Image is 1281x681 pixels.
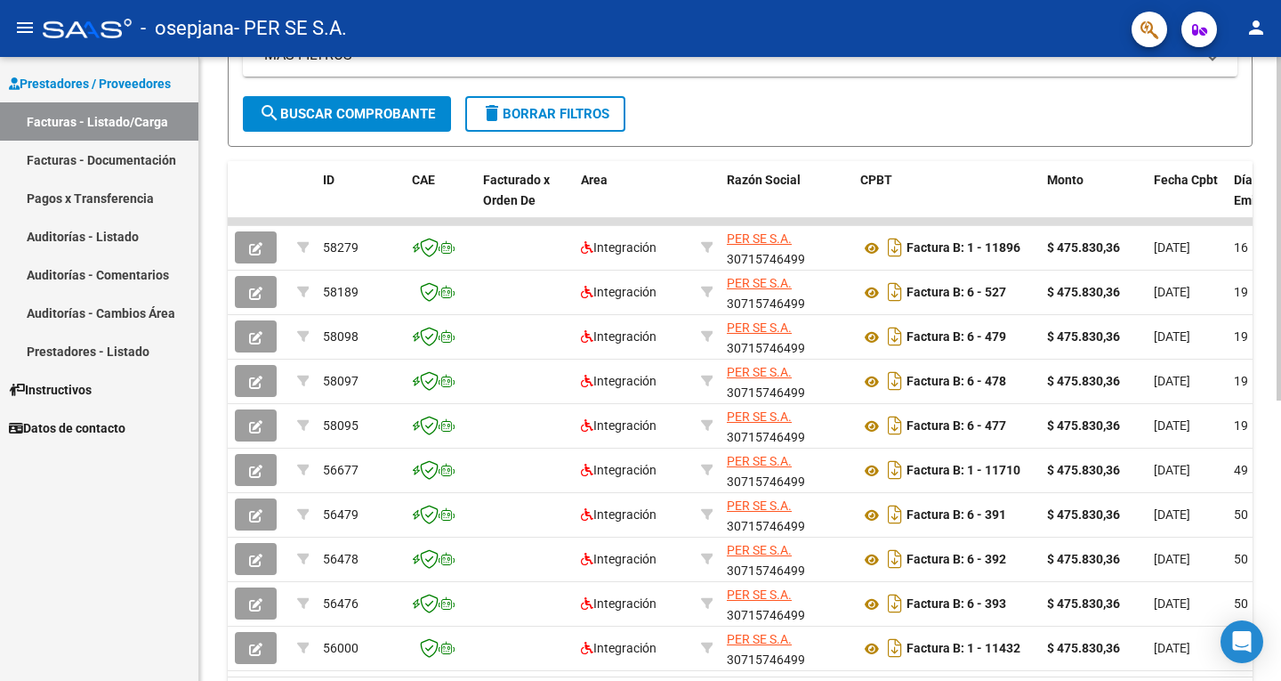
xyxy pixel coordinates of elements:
[323,463,359,477] span: 56677
[1221,620,1263,663] div: Open Intercom Messenger
[1234,374,1248,388] span: 19
[727,540,846,578] div: 30715746499
[323,374,359,388] span: 58097
[906,464,1020,478] strong: Factura B: 1 - 11710
[1234,552,1248,566] span: 50
[1047,507,1120,522] strong: $ 475.830,36
[323,418,359,433] span: 58095
[1154,374,1190,388] span: [DATE]
[259,106,435,122] span: Buscar Comprobante
[727,365,792,379] span: PER SE S.A.
[1154,173,1218,187] span: Fecha Cpbt
[727,362,846,400] div: 30715746499
[581,552,657,566] span: Integración
[1154,329,1190,344] span: [DATE]
[1234,463,1248,477] span: 49
[243,96,451,132] button: Buscar Comprobante
[1245,17,1267,38] mat-icon: person
[476,161,574,239] datatable-header-cell: Facturado x Orden De
[1047,552,1120,566] strong: $ 475.830,36
[883,367,906,395] i: Descargar documento
[727,496,846,533] div: 30715746499
[405,161,476,239] datatable-header-cell: CAE
[323,552,359,566] span: 56478
[727,588,792,602] span: PER SE S.A.
[906,597,1006,612] strong: Factura B: 6 - 393
[323,173,334,187] span: ID
[481,106,609,122] span: Borrar Filtros
[581,641,657,655] span: Integración
[1047,240,1120,255] strong: $ 475.830,36
[727,632,792,646] span: PER SE S.A.
[581,507,657,522] span: Integración
[1234,418,1248,433] span: 19
[727,173,801,187] span: Razón Social
[581,329,657,344] span: Integración
[581,240,657,255] span: Integración
[323,641,359,655] span: 56000
[581,374,657,388] span: Integración
[1154,641,1190,655] span: [DATE]
[727,231,792,246] span: PER SE S.A.
[1047,596,1120,611] strong: $ 475.830,36
[727,276,792,290] span: PER SE S.A.
[259,102,280,124] mat-icon: search
[1234,240,1248,255] span: 16
[9,74,171,93] span: Prestadores / Proveedores
[727,320,792,335] span: PER SE S.A.
[1154,285,1190,299] span: [DATE]
[727,499,792,513] span: PER SE S.A.
[1047,173,1084,187] span: Monto
[906,375,1006,389] strong: Factura B: 6 - 478
[1234,285,1248,299] span: 19
[1047,641,1120,655] strong: $ 475.830,36
[727,407,846,444] div: 30715746499
[581,285,657,299] span: Integración
[860,173,892,187] span: CPBT
[323,329,359,344] span: 58098
[9,380,92,400] span: Instructivos
[1047,374,1120,388] strong: $ 475.830,36
[483,173,550,207] span: Facturado x Orden De
[906,419,1006,434] strong: Factura B: 6 - 477
[883,322,906,351] i: Descargar documento
[412,173,435,187] span: CAE
[1234,596,1248,611] span: 50
[581,463,657,477] span: Integración
[727,318,846,355] div: 30715746499
[1147,161,1227,239] datatable-header-cell: Fecha Cpbt
[1154,552,1190,566] span: [DATE]
[720,161,853,239] datatable-header-cell: Razón Social
[1047,463,1120,477] strong: $ 475.830,36
[574,161,694,239] datatable-header-cell: Area
[1040,161,1147,239] datatable-header-cell: Monto
[141,9,234,48] span: - osepjana
[1047,329,1120,344] strong: $ 475.830,36
[1154,418,1190,433] span: [DATE]
[1154,507,1190,522] span: [DATE]
[727,585,846,622] div: 30715746499
[906,286,1006,300] strong: Factura B: 6 - 527
[727,409,792,424] span: PER SE S.A.
[323,507,359,522] span: 56479
[883,456,906,484] i: Descargar documento
[727,273,846,311] div: 30715746499
[234,9,347,48] span: - PER SE S.A.
[853,161,1040,239] datatable-header-cell: CPBT
[581,596,657,611] span: Integración
[316,161,405,239] datatable-header-cell: ID
[906,330,1006,345] strong: Factura B: 6 - 479
[323,596,359,611] span: 56476
[323,240,359,255] span: 58279
[727,229,846,266] div: 30715746499
[906,553,1006,567] strong: Factura B: 6 - 392
[883,500,906,529] i: Descargar documento
[906,642,1020,656] strong: Factura B: 1 - 11432
[1047,285,1120,299] strong: $ 475.830,36
[727,451,846,489] div: 30715746499
[883,545,906,573] i: Descargar documento
[581,173,608,187] span: Area
[9,418,125,438] span: Datos de contacto
[1154,240,1190,255] span: [DATE]
[323,285,359,299] span: 58189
